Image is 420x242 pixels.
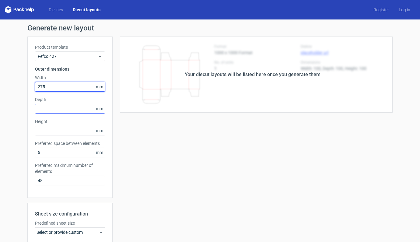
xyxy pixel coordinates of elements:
[35,66,105,72] h3: Outer dimensions
[35,44,105,50] label: Product template
[35,162,105,174] label: Preferred maximum number of elements
[94,104,105,113] span: mm
[44,7,68,13] a: Dielines
[35,210,105,218] h2: Sheet size configuration
[394,7,415,13] a: Log in
[94,82,105,91] span: mm
[35,227,105,237] div: Select or provide custom
[94,148,105,157] span: mm
[94,126,105,135] span: mm
[27,24,393,32] h1: Generate new layout
[35,140,105,146] label: Preferred space between elements
[35,75,105,81] label: Width
[38,53,98,59] span: Fefco 427
[35,118,105,125] label: Height
[68,7,105,13] a: Diecut layouts
[185,71,320,78] div: Your diecut layouts will be listed here once you generate them
[35,96,105,103] label: Depth
[369,7,394,13] a: Register
[35,220,105,226] label: Predefined sheet size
